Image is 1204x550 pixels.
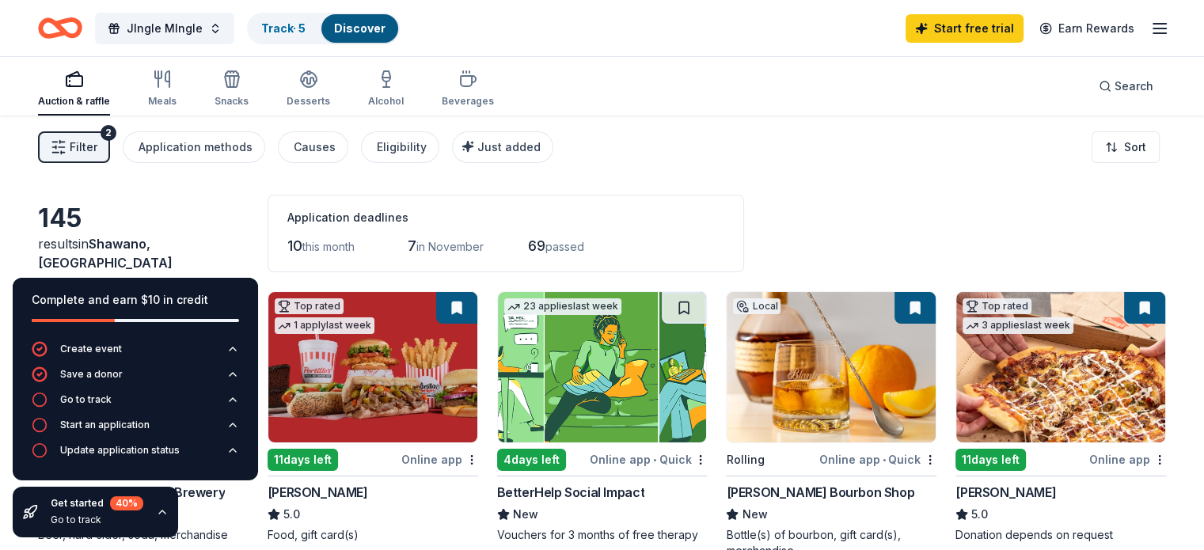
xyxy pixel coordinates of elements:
[963,298,1031,314] div: Top rated
[278,131,348,163] button: Causes
[32,290,239,309] div: Complete and earn $10 in credit
[971,505,988,524] span: 5.0
[963,317,1073,334] div: 3 applies last week
[498,292,707,442] img: Image for BetterHelp Social Impact
[504,298,621,315] div: 23 applies last week
[497,291,708,543] a: Image for BetterHelp Social Impact23 applieslast week4days leftOnline app•QuickBetterHelp Social ...
[368,95,404,108] div: Alcohol
[287,237,302,254] span: 10
[545,240,584,253] span: passed
[497,527,708,543] div: Vouchers for 3 months of free therapy
[287,208,724,227] div: Application deadlines
[139,138,253,157] div: Application methods
[361,131,439,163] button: Eligibility
[261,21,306,35] a: Track· 5
[38,63,110,116] button: Auction & raffle
[60,419,150,431] div: Start an application
[497,449,566,471] div: 4 days left
[590,449,707,469] div: Online app Quick
[302,240,355,253] span: this month
[268,483,368,502] div: [PERSON_NAME]
[528,237,545,254] span: 69
[497,483,644,502] div: BetterHelp Social Impact
[742,505,767,524] span: New
[408,237,416,254] span: 7
[1124,138,1146,157] span: Sort
[60,444,180,457] div: Update application status
[368,63,404,116] button: Alcohol
[110,496,143,510] div: 40 %
[1089,449,1166,469] div: Online app
[148,95,177,108] div: Meals
[60,368,123,381] div: Save a donor
[819,449,936,469] div: Online app Quick
[287,95,330,108] div: Desserts
[101,125,116,141] div: 2
[334,21,386,35] a: Discover
[955,483,1056,502] div: [PERSON_NAME]
[883,453,886,466] span: •
[442,95,494,108] div: Beverages
[38,236,173,271] span: in
[123,131,265,163] button: Application methods
[148,63,177,116] button: Meals
[956,292,1165,442] img: Image for Casey's
[215,95,249,108] div: Snacks
[653,453,656,466] span: •
[955,449,1026,471] div: 11 days left
[60,393,112,406] div: Go to track
[268,291,478,543] a: Image for Portillo'sTop rated1 applylast week11days leftOnline app[PERSON_NAME]5.0Food, gift card(s)
[477,140,541,154] span: Just added
[287,63,330,116] button: Desserts
[955,291,1166,543] a: Image for Casey'sTop rated3 applieslast week11days leftOnline app[PERSON_NAME]5.0Donation depends...
[268,292,477,442] img: Image for Portillo's
[38,236,173,271] span: Shawano, [GEOGRAPHIC_DATA]
[275,317,374,334] div: 1 apply last week
[32,442,239,468] button: Update application status
[247,13,400,44] button: Track· 5Discover
[38,95,110,108] div: Auction & raffle
[32,341,239,366] button: Create event
[283,505,300,524] span: 5.0
[1092,131,1160,163] button: Sort
[51,496,143,510] div: Get started
[401,449,478,469] div: Online app
[955,527,1166,543] div: Donation depends on request
[294,138,336,157] div: Causes
[268,527,478,543] div: Food, gift card(s)
[275,298,344,314] div: Top rated
[268,449,338,471] div: 11 days left
[733,298,781,314] div: Local
[32,366,239,392] button: Save a donor
[38,131,110,163] button: Filter2
[906,14,1024,43] a: Start free trial
[1086,70,1166,102] button: Search
[95,13,234,44] button: JIngle MIngle
[513,505,538,524] span: New
[38,9,82,47] a: Home
[70,138,97,157] span: Filter
[51,514,143,526] div: Go to track
[38,234,249,272] div: results
[127,19,203,38] span: JIngle MIngle
[60,343,122,355] div: Create event
[1115,77,1153,96] span: Search
[32,417,239,442] button: Start an application
[726,483,914,502] div: [PERSON_NAME] Bourbon Shop
[727,292,936,442] img: Image for Blanton's Bourbon Shop
[442,63,494,116] button: Beverages
[726,450,764,469] div: Rolling
[416,240,484,253] span: in November
[38,203,249,234] div: 145
[452,131,553,163] button: Just added
[377,138,427,157] div: Eligibility
[32,392,239,417] button: Go to track
[1030,14,1144,43] a: Earn Rewards
[215,63,249,116] button: Snacks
